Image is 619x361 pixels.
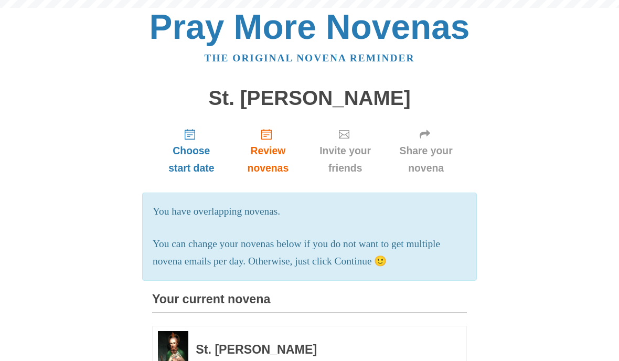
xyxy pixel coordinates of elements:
[153,236,466,270] p: You can change your novenas below if you do not want to get multiple novena emails per day. Other...
[152,87,467,110] h1: St. [PERSON_NAME]
[305,120,385,182] a: Invite your friends
[231,120,305,182] a: Review novenas
[150,7,470,46] a: Pray More Novenas
[163,142,220,177] span: Choose start date
[205,52,415,63] a: The original novena reminder
[152,120,231,182] a: Choose start date
[385,120,467,182] a: Share your novena
[316,142,375,177] span: Invite your friends
[152,293,467,313] h3: Your current novena
[196,343,438,357] h3: St. [PERSON_NAME]
[396,142,456,177] span: Share your novena
[241,142,295,177] span: Review novenas
[153,203,466,220] p: You have overlapping novenas.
